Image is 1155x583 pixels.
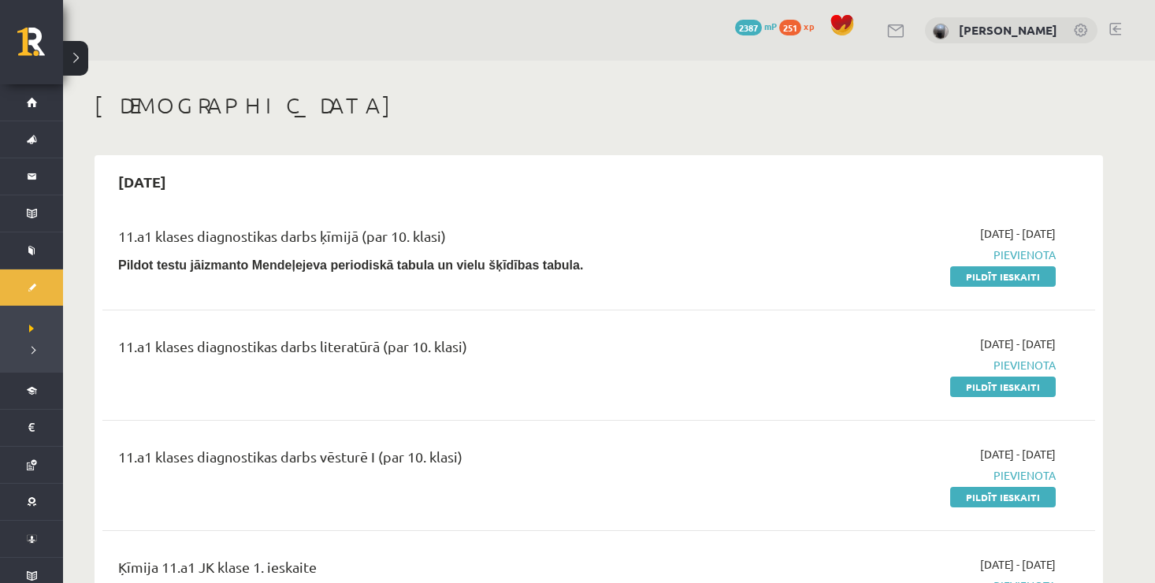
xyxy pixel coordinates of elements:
[102,163,182,200] h2: [DATE]
[759,357,1056,373] span: Pievienota
[950,487,1056,507] a: Pildīt ieskaiti
[804,20,814,32] span: xp
[759,247,1056,263] span: Pievienota
[933,24,949,39] img: Viktorija Jeļizarova
[764,20,777,32] span: mP
[118,225,735,254] div: 11.a1 klases diagnostikas darbs ķīmijā (par 10. klasi)
[779,20,801,35] span: 251
[980,225,1056,242] span: [DATE] - [DATE]
[118,258,583,272] b: Pildot testu jāizmanto Mendeļejeva periodiskā tabula un vielu šķīdības tabula.
[735,20,762,35] span: 2387
[980,446,1056,462] span: [DATE] - [DATE]
[118,446,735,475] div: 11.a1 klases diagnostikas darbs vēsturē I (par 10. klasi)
[95,92,1103,119] h1: [DEMOGRAPHIC_DATA]
[17,28,63,67] a: Rīgas 1. Tālmācības vidusskola
[118,336,735,365] div: 11.a1 klases diagnostikas darbs literatūrā (par 10. klasi)
[950,266,1056,287] a: Pildīt ieskaiti
[950,377,1056,397] a: Pildīt ieskaiti
[959,22,1057,38] a: [PERSON_NAME]
[980,556,1056,573] span: [DATE] - [DATE]
[735,20,777,32] a: 2387 mP
[980,336,1056,352] span: [DATE] - [DATE]
[779,20,822,32] a: 251 xp
[759,467,1056,484] span: Pievienota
